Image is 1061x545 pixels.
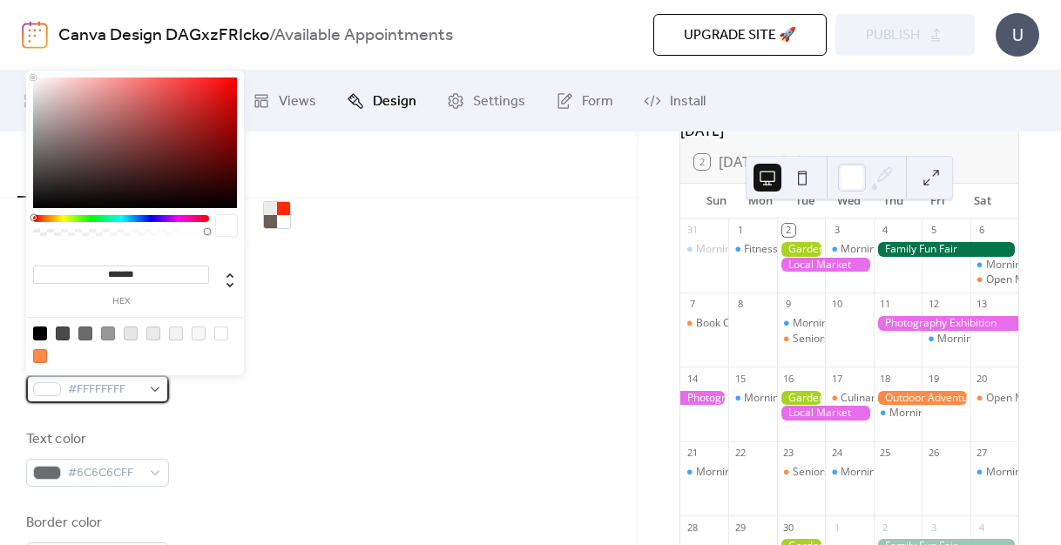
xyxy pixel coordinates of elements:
div: 8 [733,298,747,311]
div: 19 [927,372,940,385]
div: Mon [739,184,783,219]
div: 9 [782,298,795,311]
div: 26 [927,447,940,460]
div: 27 [976,447,989,460]
div: Open Mic Night [970,391,1018,406]
a: Form [543,77,626,124]
div: Photography Exhibition [874,316,1018,331]
div: U [996,13,1039,57]
div: 7 [686,298,699,311]
div: Gardening Workshop [777,391,825,406]
div: Fitness Bootcamp [728,242,776,257]
div: 28 [686,521,699,534]
div: rgb(153, 153, 153) [101,326,115,340]
div: Morning Yoga Bliss [841,242,934,257]
div: Open Mic Night [970,272,1018,287]
div: Morning Yoga Bliss [696,465,789,480]
div: Open Mic Night [986,391,1061,406]
div: rgb(255, 137, 70) [33,349,47,363]
div: 18 [879,372,892,385]
div: 22 [733,447,747,460]
div: Morning Yoga Bliss [841,465,934,480]
div: Book Club Gathering [680,316,728,331]
div: Thu [871,184,916,219]
div: Seniors' Social Tea [777,465,825,480]
div: 12 [927,298,940,311]
div: rgb(243, 243, 243) [169,326,183,340]
div: Wed [827,184,871,219]
div: Morning Yoga Bliss [825,242,873,257]
div: Sun [694,184,739,219]
div: Morning Yoga Bliss [889,406,983,421]
img: logo [22,21,48,49]
div: Book Club Gathering [696,316,796,331]
b: / [269,19,274,52]
div: Seniors' Social Tea [793,465,884,480]
div: Outdoor Adventure Day [874,391,970,406]
a: Install [631,77,719,124]
div: rgb(255, 255, 255) [214,326,228,340]
a: Views [240,77,329,124]
div: Morning Yoga Bliss [825,465,873,480]
div: rgb(108, 108, 108) [78,326,92,340]
div: 4 [976,521,989,534]
a: Canva Design DAGxzFRIcko [58,19,269,52]
div: 1 [733,224,747,237]
div: 13 [976,298,989,311]
div: rgb(248, 248, 248) [192,326,206,340]
div: Seniors' Social Tea [777,332,825,347]
div: Morning Yoga Bliss [680,465,728,480]
div: Morning Yoga Bliss [728,391,776,406]
div: Border color [26,513,166,534]
div: Morning Yoga Bliss [874,406,922,421]
div: Morning Yoga Bliss [937,332,1031,347]
div: 11 [879,298,892,311]
div: 23 [782,447,795,460]
div: Morning Yoga Bliss [777,316,825,331]
div: Fri [916,184,960,219]
a: Design [334,77,429,124]
div: 31 [686,224,699,237]
div: Morning Yoga Bliss [970,465,1018,480]
div: Seniors' Social Tea [793,332,884,347]
div: 3 [927,521,940,534]
div: 24 [830,447,843,460]
div: rgb(235, 235, 235) [146,326,160,340]
div: rgb(231, 231, 231) [124,326,138,340]
span: Settings [473,91,525,112]
div: Tue [783,184,828,219]
a: My Events [10,77,125,124]
div: 15 [733,372,747,385]
div: rgb(74, 74, 74) [56,326,70,340]
div: 3 [830,224,843,237]
div: 25 [879,447,892,460]
div: 17 [830,372,843,385]
div: Morning Yoga Bliss [696,242,789,257]
div: Fitness Bootcamp [744,242,830,257]
div: Morning Yoga Bliss [970,258,1018,272]
div: Morning Yoga Bliss [680,242,728,257]
span: Install [670,91,706,112]
span: Upgrade site 🚀 [684,25,796,46]
button: Colors [17,131,85,198]
div: 16 [782,372,795,385]
div: 29 [733,521,747,534]
div: Morning Yoga Bliss [793,316,886,331]
div: 10 [830,298,843,311]
div: Photography Exhibition [680,391,728,406]
span: Design [373,91,416,112]
div: Culinary Cooking Class [825,391,873,406]
div: 2 [782,224,795,237]
button: Upgrade site 🚀 [653,14,827,56]
div: 5 [927,224,940,237]
div: Morning Yoga Bliss [922,332,970,347]
div: Culinary Cooking Class [841,391,951,406]
div: Local Market [777,258,874,272]
span: #FFFFFFFF [68,380,141,400]
div: 30 [782,521,795,534]
div: 21 [686,447,699,460]
div: Family Fun Fair [874,242,1018,257]
span: #6C6C6CFF [68,463,141,484]
div: 14 [686,372,699,385]
div: Open Mic Night [986,272,1061,287]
